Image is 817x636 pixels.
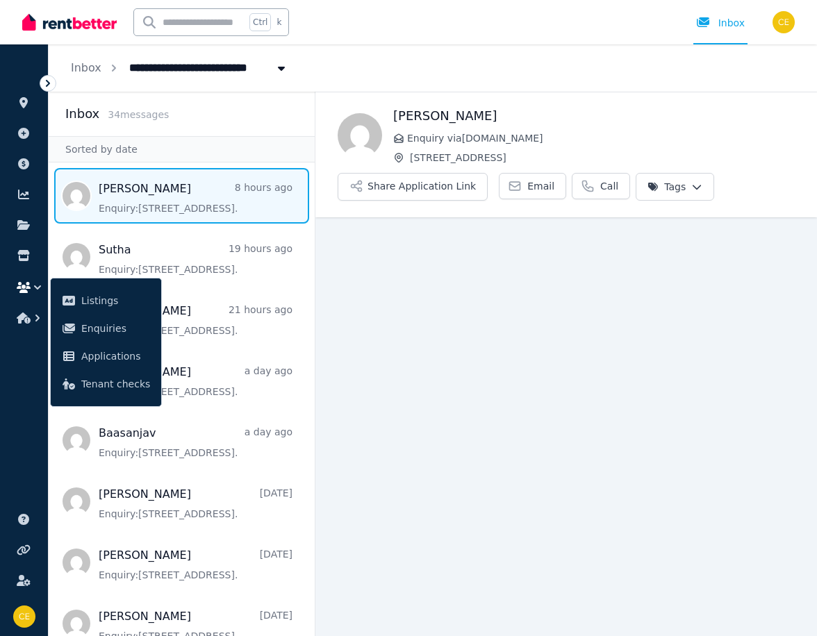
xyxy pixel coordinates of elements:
[81,292,150,309] span: Listings
[773,11,795,33] img: Cheryl Evans
[13,605,35,628] img: Cheryl Evans
[99,242,292,276] a: Sutha19 hours agoEnquiry:[STREET_ADDRESS].
[572,173,630,199] a: Call
[99,547,292,582] a: [PERSON_NAME][DATE]Enquiry:[STREET_ADDRESS].
[65,104,99,124] h2: Inbox
[338,113,382,158] img: Dave Hill
[108,109,169,120] span: 34 message s
[81,348,150,365] span: Applications
[696,16,745,30] div: Inbox
[499,173,566,199] a: Email
[99,486,292,521] a: [PERSON_NAME][DATE]Enquiry:[STREET_ADDRESS].
[99,303,292,337] a: [PERSON_NAME]21 hours agoEnquiry:[STREET_ADDRESS].
[22,12,117,33] img: RentBetter
[277,17,281,28] span: k
[56,342,156,370] a: Applications
[647,180,686,194] span: Tags
[49,136,315,162] div: Sorted by date
[99,364,292,399] a: [PERSON_NAME]a day agoEnquiry:[STREET_ADDRESS].
[56,370,156,398] a: Tenant checks
[407,131,795,145] span: Enquiry via [DOMAIN_NAME]
[527,179,554,193] span: Email
[99,425,292,460] a: Baasanjava day agoEnquiry:[STREET_ADDRESS].
[71,61,101,74] a: Inbox
[56,315,156,342] a: Enquiries
[81,320,150,337] span: Enquiries
[636,173,714,201] button: Tags
[49,44,311,92] nav: Breadcrumb
[338,173,488,201] button: Share Application Link
[393,106,795,126] h1: [PERSON_NAME]
[99,181,292,215] a: [PERSON_NAME]8 hours agoEnquiry:[STREET_ADDRESS].
[600,179,618,193] span: Call
[81,376,150,392] span: Tenant checks
[249,13,271,31] span: Ctrl
[56,287,156,315] a: Listings
[410,151,795,165] span: [STREET_ADDRESS]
